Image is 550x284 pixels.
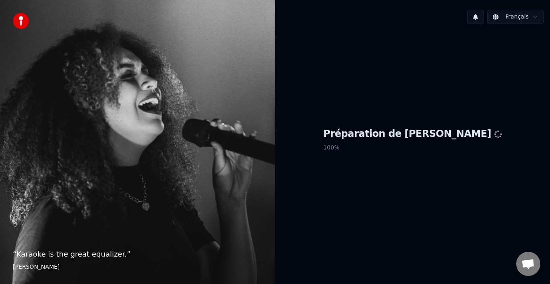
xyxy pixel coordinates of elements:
p: “ Karaoke is the great equalizer. ” [13,249,262,260]
p: 100 % [323,141,502,155]
h1: Préparation de [PERSON_NAME] [323,128,502,141]
footer: [PERSON_NAME] [13,263,262,271]
img: youka [13,13,29,29]
a: Ouvrir le chat [516,252,540,276]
